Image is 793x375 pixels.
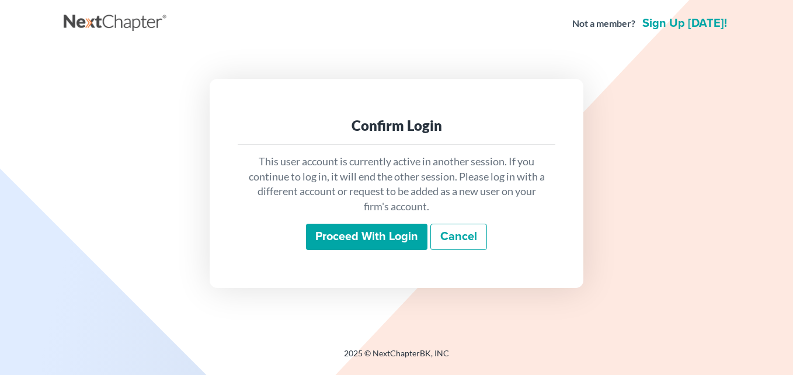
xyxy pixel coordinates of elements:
input: Proceed with login [306,224,427,251]
div: Confirm Login [247,116,546,135]
div: 2025 © NextChapterBK, INC [64,348,729,369]
a: Cancel [430,224,487,251]
a: Sign up [DATE]! [640,18,729,29]
strong: Not a member? [572,17,635,30]
p: This user account is currently active in another session. If you continue to log in, it will end ... [247,154,546,214]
